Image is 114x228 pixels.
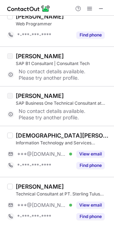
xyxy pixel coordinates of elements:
[7,4,50,13] img: ContactOut v5.3.10
[7,109,110,120] div: No contact details available. Please try another profile.
[16,132,110,139] div: [DEMOGRAPHIC_DATA][PERSON_NAME]
[16,191,110,197] div: Technical Consultant at PT. Sterling Tulus Cemerlang
[16,92,64,99] div: [PERSON_NAME]
[16,183,64,190] div: [PERSON_NAME]
[16,60,110,67] div: SAP B1 Consultant | Consultant Tech
[16,21,110,27] div: Web Programmer
[17,151,67,157] span: ***@[DOMAIN_NAME]
[17,202,67,208] span: ***@[DOMAIN_NAME]
[16,53,64,60] div: [PERSON_NAME]
[16,100,110,106] div: SAP Business One Technical Consultant at Soltius [GEOGRAPHIC_DATA]
[7,69,110,80] div: No contact details available. Please try another profile.
[16,13,64,20] div: [PERSON_NAME]
[76,213,105,220] button: Reveal Button
[76,162,105,169] button: Reveal Button
[76,31,105,39] button: Reveal Button
[76,150,105,158] button: Reveal Button
[76,202,105,209] button: Reveal Button
[16,140,110,146] div: Information Technology and Services Professional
